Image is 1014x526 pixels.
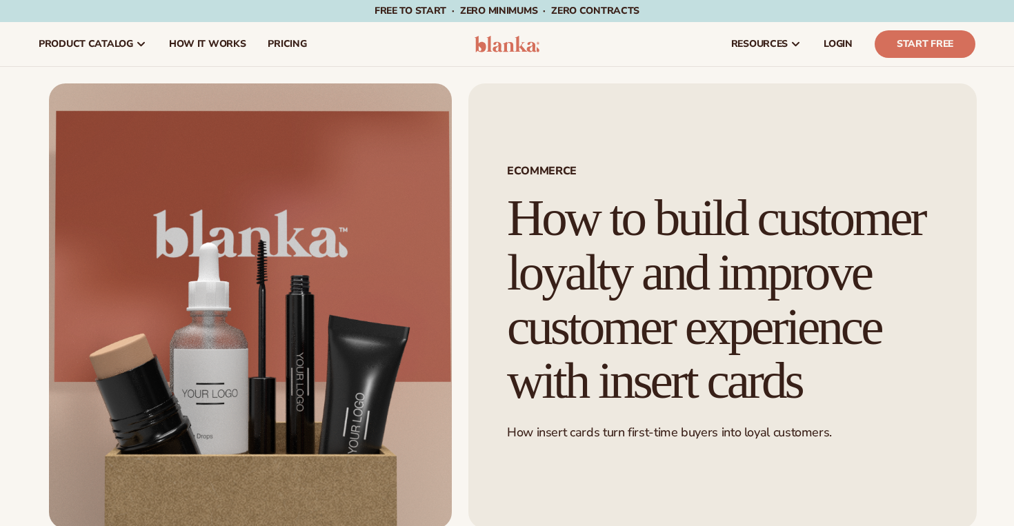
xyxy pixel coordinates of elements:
h1: How to build customer loyalty and improve customer experience with insert cards [507,191,938,408]
span: Free to start · ZERO minimums · ZERO contracts [375,4,639,17]
a: How It Works [158,22,257,66]
img: logo [475,36,540,52]
a: product catalog [28,22,158,66]
span: resources [731,39,788,50]
a: Start Free [875,30,975,58]
p: How insert cards turn first-time buyers into loyal customers. [507,425,938,441]
a: resources [720,22,813,66]
span: LOGIN [824,39,853,50]
span: product catalog [39,39,133,50]
span: ECOMMERCE [507,165,938,176]
span: How It Works [169,39,246,50]
a: LOGIN [813,22,864,66]
span: pricing [268,39,306,50]
a: pricing [257,22,317,66]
